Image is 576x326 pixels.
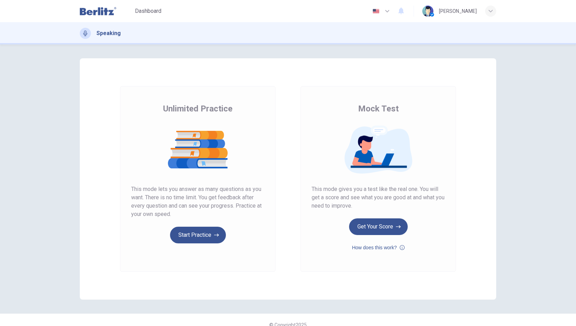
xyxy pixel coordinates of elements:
button: How does this work? [352,243,404,252]
span: Dashboard [135,7,161,15]
span: This mode gives you a test like the real one. You will get a score and see what you are good at a... [312,185,445,210]
a: Berlitz Latam logo [80,4,132,18]
div: [PERSON_NAME] [439,7,477,15]
img: en [372,9,380,14]
span: This mode lets you answer as many questions as you want. There is no time limit. You get feedback... [131,185,264,218]
button: Dashboard [132,5,164,17]
span: Unlimited Practice [163,103,232,114]
button: Start Practice [170,227,226,243]
span: Mock Test [358,103,399,114]
img: Profile picture [422,6,433,17]
button: Get Your Score [349,218,408,235]
img: Berlitz Latam logo [80,4,116,18]
h1: Speaking [96,29,121,37]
